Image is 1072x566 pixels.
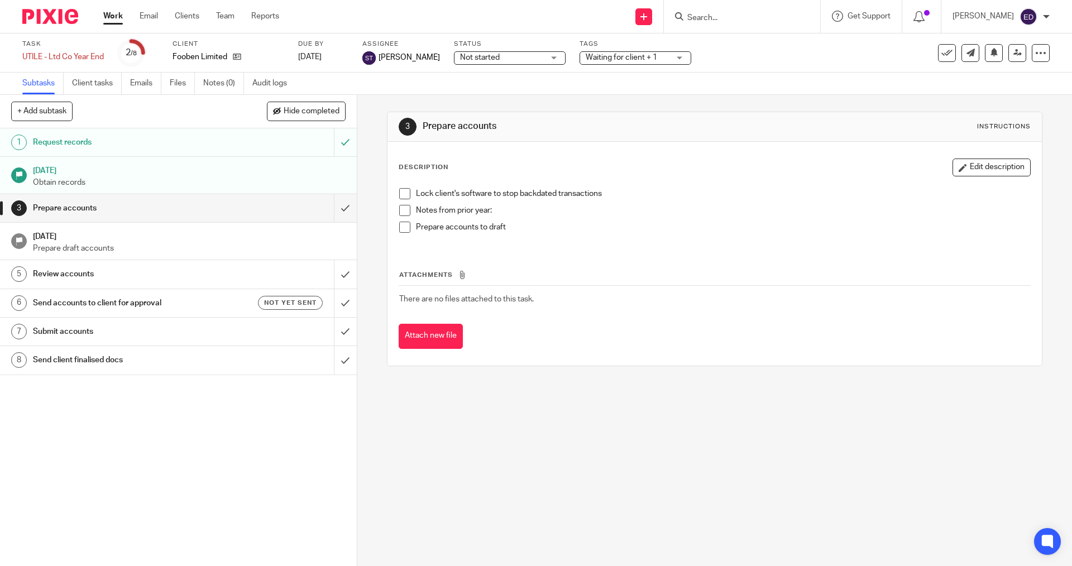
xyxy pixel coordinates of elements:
p: Notes from prior year: [416,205,1030,216]
h1: Submit accounts [33,323,226,340]
div: 3 [11,200,27,216]
button: Attach new file [399,324,463,349]
a: Team [216,11,234,22]
div: Instructions [977,122,1031,131]
button: + Add subtask [11,102,73,121]
span: Not started [460,54,500,61]
h1: Prepare accounts [423,121,739,132]
p: Description [399,163,448,172]
label: Task [22,40,104,49]
div: 5 [11,266,27,282]
label: Client [173,40,284,49]
div: 8 [11,352,27,368]
span: There are no files attached to this task. [399,295,534,303]
h1: Send client finalised docs [33,352,226,368]
p: Obtain records [33,177,346,188]
span: Attachments [399,272,453,278]
p: Prepare draft accounts [33,243,346,254]
button: Hide completed [267,102,346,121]
span: Hide completed [284,107,339,116]
div: 3 [399,118,417,136]
span: [DATE] [298,53,322,61]
small: /8 [131,50,137,56]
a: Files [170,73,195,94]
a: Email [140,11,158,22]
label: Due by [298,40,348,49]
h1: Request records [33,134,226,151]
p: Lock client's software to stop backdated transactions [416,188,1030,199]
span: Waiting for client + 1 [586,54,657,61]
img: svg%3E [362,51,376,65]
button: Edit description [953,159,1031,176]
h1: [DATE] [33,162,346,176]
h1: Review accounts [33,266,226,282]
a: Emails [130,73,161,94]
div: UTILE - Ltd Co Year End [22,51,104,63]
input: Search [686,13,787,23]
div: 1 [11,135,27,150]
h1: Prepare accounts [33,200,226,217]
label: Status [454,40,566,49]
h1: Send accounts to client for approval [33,295,226,311]
a: Reports [251,11,279,22]
label: Tags [580,40,691,49]
p: Fooben Limited [173,51,227,63]
a: Work [103,11,123,22]
span: [PERSON_NAME] [379,52,440,63]
h1: [DATE] [33,228,346,242]
label: Assignee [362,40,440,49]
span: Not yet sent [264,298,317,308]
img: svg%3E [1020,8,1037,26]
a: Client tasks [72,73,122,94]
a: Notes (0) [203,73,244,94]
div: 7 [11,324,27,339]
div: 2 [126,46,137,59]
div: 6 [11,295,27,311]
p: Prepare accounts to draft [416,222,1030,233]
a: Clients [175,11,199,22]
img: Pixie [22,9,78,24]
a: Subtasks [22,73,64,94]
span: Get Support [848,12,891,20]
p: [PERSON_NAME] [953,11,1014,22]
a: Audit logs [252,73,295,94]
